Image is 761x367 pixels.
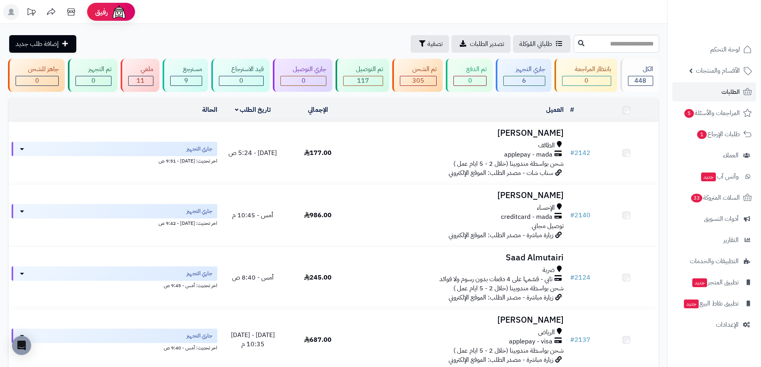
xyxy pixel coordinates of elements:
[468,76,472,85] span: 0
[12,156,217,165] div: اخر تحديث: [DATE] - 9:51 ص
[119,59,161,92] a: ملغي 11
[672,230,756,250] a: التقارير
[12,281,217,289] div: اخر تحديث: أمس - 9:45 ص
[439,275,552,284] span: تابي - قسّمها على 4 دفعات بدون رسوم ولا فوائد
[691,194,702,202] span: 33
[304,273,332,282] span: 245.00
[538,141,555,150] span: الطائف
[444,59,494,92] a: تم الدفع 0
[219,76,263,85] div: 0
[672,188,756,207] a: السلات المتروكة33
[171,76,201,85] div: 9
[672,273,756,292] a: تطبيق المتجرجديد
[16,76,58,85] div: 0
[672,125,756,144] a: طلبات الإرجاع1
[503,65,545,74] div: جاري التجهيز
[684,300,699,308] span: جديد
[538,328,555,337] span: الرياض
[12,343,217,351] div: اخر تحديث: أمس - 9:40 ص
[187,270,213,278] span: جاري التجهيز
[129,76,153,85] div: 11
[584,76,588,85] span: 0
[12,218,217,227] div: اخر تحديث: [DATE] - 9:42 ص
[449,293,553,302] span: زيارة مباشرة - مصدر الطلب: الموقع الإلكتروني
[66,59,119,92] a: تم التجهيز 0
[228,148,277,158] span: [DATE] - 5:24 ص
[519,39,552,49] span: طلباتي المُوكلة
[672,167,756,186] a: وآتس آبجديد
[696,65,740,76] span: الأقسام والمنتجات
[12,336,31,355] div: Open Intercom Messenger
[9,35,76,53] a: إضافة طلب جديد
[619,59,661,92] a: الكل448
[161,59,209,92] a: مسترجع 9
[710,44,740,55] span: لوحة التحكم
[570,273,590,282] a: #2124
[170,65,202,74] div: مسترجع
[692,278,707,287] span: جديد
[504,150,552,159] span: applepay - mada
[562,76,610,85] div: 0
[354,129,564,138] h3: [PERSON_NAME]
[723,150,739,161] span: العملاء
[344,76,382,85] div: 117
[546,105,564,115] a: العميل
[187,332,213,340] span: جاري التجهيز
[302,76,306,85] span: 0
[411,35,449,53] button: تصفية
[501,212,552,222] span: creditcard - mada
[400,65,437,74] div: تم الشحن
[634,76,646,85] span: 448
[570,148,590,158] a: #2142
[453,159,564,169] span: شحن بواسطة مندوبينا (خلال 2 - 5 ايام عمل )
[537,203,555,212] span: الإحساء
[449,355,553,365] span: زيارة مباشرة - مصدر الطلب: الموقع الإلكتروني
[21,4,41,22] a: تحديثات المنصة
[570,335,590,345] a: #2137
[522,76,526,85] span: 6
[231,330,275,349] span: [DATE] - [DATE] 10:35 م
[532,221,564,231] span: توصيل مجاني
[672,209,756,228] a: أدوات التسويق
[412,76,424,85] span: 305
[16,39,59,49] span: إضافة طلب جديد
[672,103,756,123] a: المراجعات والأسئلة5
[304,335,332,345] span: 687.00
[672,40,756,59] a: لوحة التحكم
[239,76,243,85] span: 0
[628,65,653,74] div: الكل
[542,266,555,275] span: ضرية
[454,76,486,85] div: 0
[672,82,756,101] a: الطلبات
[400,76,436,85] div: 305
[354,253,564,262] h3: Saad Almutairi
[6,59,66,92] a: جاهز للشحن 0
[76,65,111,74] div: تم التجهيز
[697,130,707,139] span: 1
[111,4,127,20] img: ai-face.png
[723,234,739,246] span: التقارير
[690,256,739,267] span: التطبيقات والخدمات
[696,129,740,140] span: طلبات الإرجاع
[16,65,59,74] div: جاهز للشحن
[453,346,564,355] span: شحن بواسطة مندوبينا (خلال 2 - 5 ايام عمل )
[304,148,332,158] span: 177.00
[683,298,739,309] span: تطبيق نقاط البيع
[707,22,753,39] img: logo-2.png
[343,65,383,74] div: تم التوصيل
[391,59,444,92] a: تم الشحن 305
[271,59,334,92] a: جاري التوصيل 0
[704,213,739,224] span: أدوات التسويق
[494,59,553,92] a: جاري التجهيز 6
[354,191,564,200] h3: [PERSON_NAME]
[137,76,145,85] span: 11
[449,168,553,178] span: سناب شات - مصدر الطلب: الموقع الإلكتروني
[334,59,390,92] a: تم التوصيل 117
[357,76,369,85] span: 117
[449,230,553,240] span: زيارة مباشرة - مصدر الطلب: الموقع الإلكتروني
[570,273,574,282] span: #
[672,315,756,334] a: الإعدادات
[453,284,564,293] span: شحن بواسطة مندوبينا (خلال 2 - 5 ايام عمل )
[427,39,443,49] span: تصفية
[232,210,273,220] span: أمس - 10:45 م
